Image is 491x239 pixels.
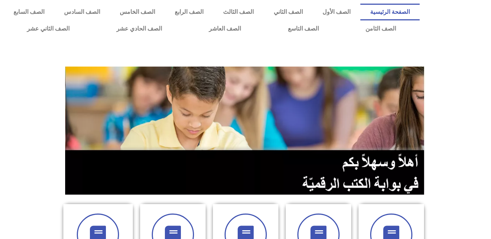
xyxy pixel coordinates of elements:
[4,20,93,37] a: الصف الثاني عشر
[4,4,54,20] a: الصف السابع
[264,20,342,37] a: الصف التاسع
[110,4,165,20] a: الصف الخامس
[93,20,186,37] a: الصف الحادي عشر
[54,4,110,20] a: الصف السادس
[165,4,213,20] a: الصف الرابع
[360,4,420,20] a: الصفحة الرئيسية
[186,20,265,37] a: الصف العاشر
[264,4,313,20] a: الصف الثاني
[213,4,264,20] a: الصف الثالث
[313,4,360,20] a: الصف الأول
[342,20,420,37] a: الصف الثامن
